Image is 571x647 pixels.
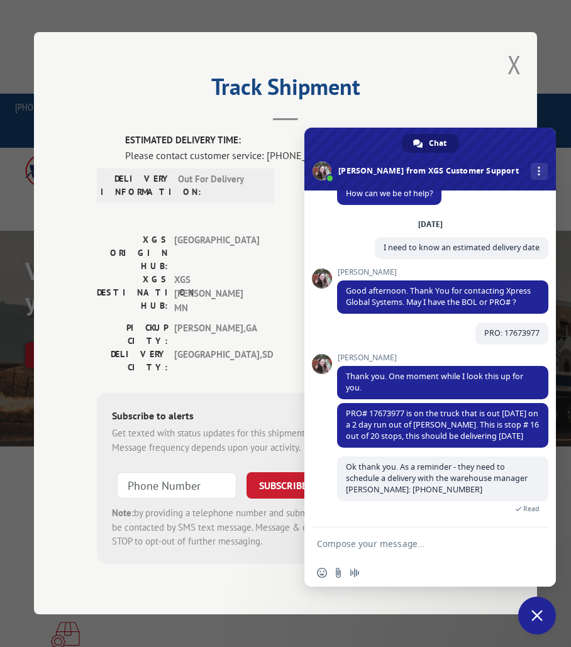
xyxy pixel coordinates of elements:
[174,348,259,375] span: [GEOGRAPHIC_DATA] , SD
[350,568,360,578] span: Audio message
[174,273,259,316] span: XGS [PERSON_NAME] MN
[285,248,385,262] label: WEIGHT:
[247,473,319,499] button: SUBSCRIBE
[125,134,474,148] label: ESTIMATED DELIVERY TIME:
[125,148,474,163] div: Please contact customer service: [PHONE_NUMBER].
[384,242,540,253] span: I need to know an estimated delivery date
[346,462,528,495] span: Ok thank you. As a reminder - they need to schedule a delivery with the warehouse manager [PERSON...
[484,328,540,338] span: PRO: 17673977
[337,268,548,277] span: [PERSON_NAME]
[101,172,172,199] label: DELIVERY INFORMATION:
[317,568,327,578] span: Insert an emoji
[523,504,540,513] span: Read
[418,221,443,228] div: [DATE]
[174,233,259,273] span: [GEOGRAPHIC_DATA]
[346,285,531,307] span: Good afternoon. Thank You for contacting Xpress Global Systems. May I have the BOL or PRO# ?
[285,233,385,248] label: PIECES:
[333,568,343,578] span: Send a file
[317,538,516,550] textarea: Compose your message...
[337,353,548,362] span: [PERSON_NAME]
[97,322,168,348] label: PICKUP CITY:
[518,597,556,634] div: Close chat
[285,172,385,187] label: PROBILL:
[346,371,523,393] span: Thank you. One moment while I look this up for you.
[97,348,168,375] label: DELIVERY CITY:
[346,188,433,199] span: How can we be of help?
[97,273,168,316] label: XGS DESTINATION HUB:
[112,409,459,427] div: Subscribe to alerts
[285,187,385,201] label: BILL DATE:
[112,427,459,455] div: Get texted with status updates for this shipment. Message and data rates may apply. Message frequ...
[97,233,168,273] label: XGS ORIGIN HUB:
[531,163,548,180] div: More channels
[285,201,385,227] label: BILL OF LADING:
[112,507,459,550] div: by providing a telephone number and submitting this form you are consenting to be contacted by SM...
[97,78,474,102] h2: Track Shipment
[507,48,521,81] button: Close modal
[112,507,134,519] strong: Note:
[402,134,459,153] div: Chat
[346,408,539,441] span: PRO# 17673977 is on the truck that is out [DATE] on a 2 day run out of [PERSON_NAME]. This is sto...
[117,473,236,499] input: Phone Number
[429,134,446,153] span: Chat
[174,322,259,348] span: [PERSON_NAME] , GA
[178,172,263,199] span: Out For Delivery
